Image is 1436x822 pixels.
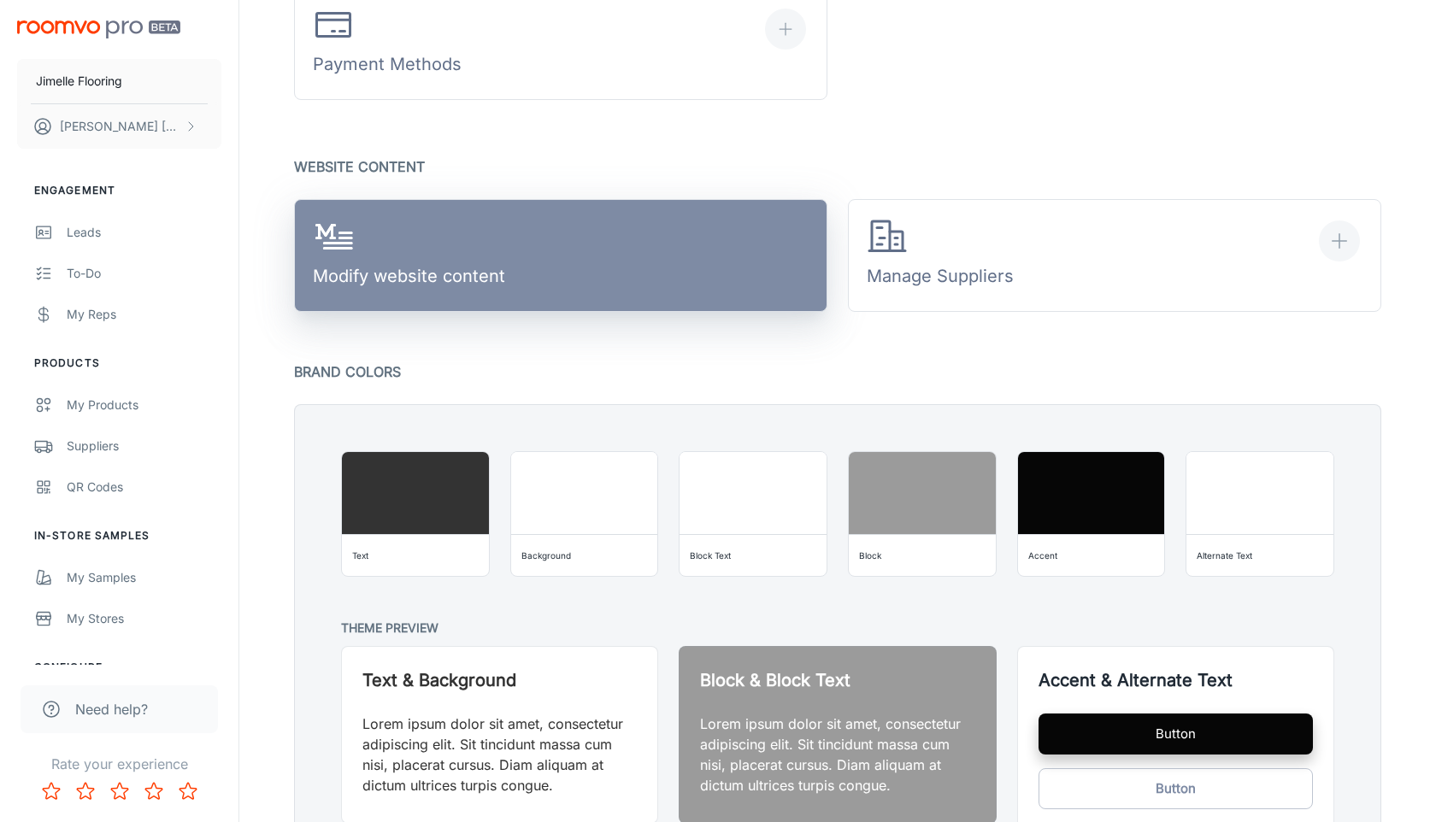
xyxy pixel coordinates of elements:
div: Text [352,547,368,564]
button: Jimelle Flooring [17,59,221,103]
button: Rate 4 star [137,774,171,808]
div: Accent [1028,547,1057,564]
button: [PERSON_NAME] [PERSON_NAME] [17,104,221,149]
p: Website Content [294,155,1381,179]
button: Button [1039,713,1313,754]
div: Alternate Text [1197,547,1252,564]
div: Modify website content [313,216,505,296]
div: My Stores [67,609,221,628]
p: Lorem ipsum dolor sit amet, consectetur adipiscing elit. Sit tincidunt massa cum nisi, placerat c... [700,713,974,796]
div: Block Text [690,547,731,564]
button: Rate 1 star [34,774,68,808]
div: Manage Suppliers [867,216,1014,296]
p: [PERSON_NAME] [PERSON_NAME] [60,117,180,136]
button: Button [1039,768,1313,809]
p: Rate your experience [14,754,225,774]
div: My Samples [67,568,221,587]
div: My Products [67,396,221,414]
div: To-do [67,264,221,283]
div: Suppliers [67,437,221,455]
p: Brand Colors [294,360,1381,384]
a: Modify website content [294,199,827,312]
button: Rate 2 star [68,774,103,808]
button: Rate 3 star [103,774,137,808]
p: Lorem ipsum dolor sit amet, consectetur adipiscing elit. Sit tincidunt massa cum nisi, placerat c... [362,713,637,796]
h5: Text & Background [362,667,637,693]
img: Roomvo PRO Beta [17,21,180,38]
button: Rate 5 star [171,774,205,808]
div: Payment Methods [313,4,462,84]
div: Block [859,547,881,564]
p: Jimelle Flooring [36,72,122,91]
h5: Block & Block Text [700,667,974,693]
div: QR Codes [67,478,221,496]
div: Leads [67,223,221,242]
div: Background [521,547,571,564]
p: Theme Preview [341,618,1334,639]
span: Need help? [75,699,148,719]
div: My Reps [67,305,221,324]
button: Manage Suppliers [848,199,1381,312]
h5: Accent & Alternate Text [1039,667,1313,693]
